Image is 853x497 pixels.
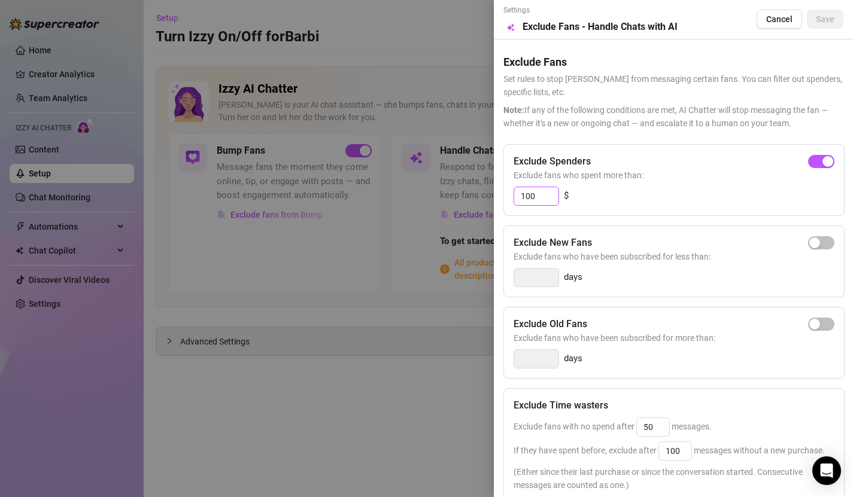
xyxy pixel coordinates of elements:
button: Save [807,10,843,29]
span: days [564,352,582,366]
span: (Either since their last purchase or since the conversation started. Consecutive messages are cou... [514,465,834,492]
span: Exclude fans who have been subscribed for less than: [514,250,834,263]
span: If any of the following conditions are met, AI Chatter will stop messaging the fan — whether it's... [503,103,843,130]
h5: Exclude Fans [503,54,843,70]
h5: Exclude Fans - Handle Chats with AI [523,20,678,34]
span: If they have spent before, exclude after messages without a new purchase. [514,446,825,455]
h5: Exclude New Fans [514,236,592,250]
span: Set rules to stop [PERSON_NAME] from messaging certain fans. You can filter out spenders, specifi... [503,72,843,99]
h5: Exclude Time wasters [514,398,608,413]
span: Cancel [766,14,793,24]
span: days [564,270,582,285]
span: Exclude fans with no spend after messages. [514,422,712,431]
span: Exclude fans who spent more than: [514,169,834,182]
span: Settings [503,5,678,16]
button: Cancel [757,10,802,29]
h5: Exclude Old Fans [514,317,587,331]
div: Open Intercom Messenger [812,456,841,485]
span: Note: [503,105,524,115]
h5: Exclude Spenders [514,154,591,169]
span: Exclude fans who have been subscribed for more than: [514,331,834,344]
span: $ [564,189,569,203]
